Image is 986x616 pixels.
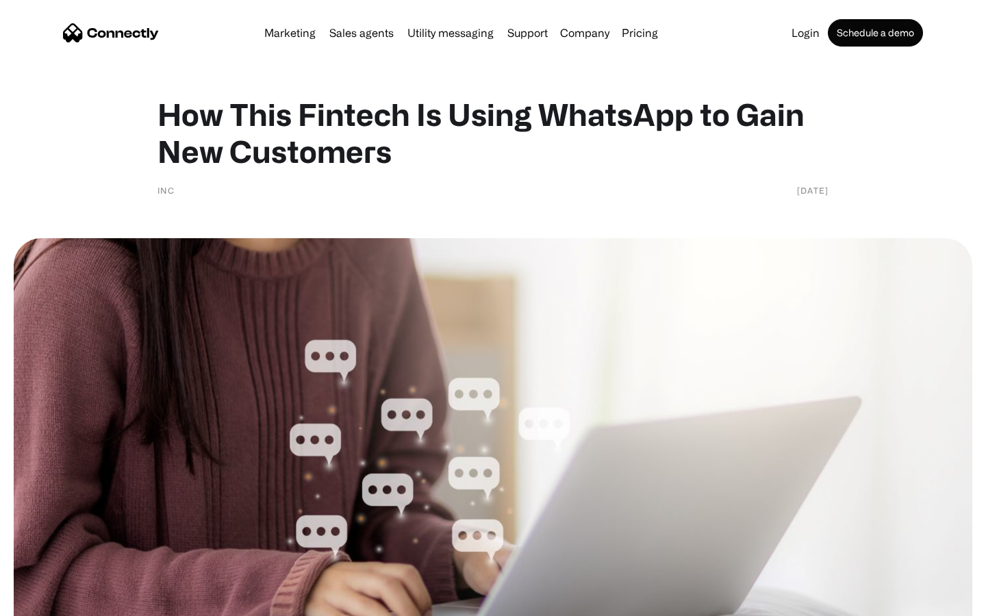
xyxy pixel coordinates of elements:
[259,27,321,38] a: Marketing
[616,27,663,38] a: Pricing
[560,23,609,42] div: Company
[786,27,825,38] a: Login
[14,592,82,611] aside: Language selected: English
[157,96,829,170] h1: How This Fintech Is Using WhatsApp to Gain New Customers
[502,27,553,38] a: Support
[157,183,175,197] div: INC
[828,19,923,47] a: Schedule a demo
[402,27,499,38] a: Utility messaging
[324,27,399,38] a: Sales agents
[27,592,82,611] ul: Language list
[797,183,829,197] div: [DATE]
